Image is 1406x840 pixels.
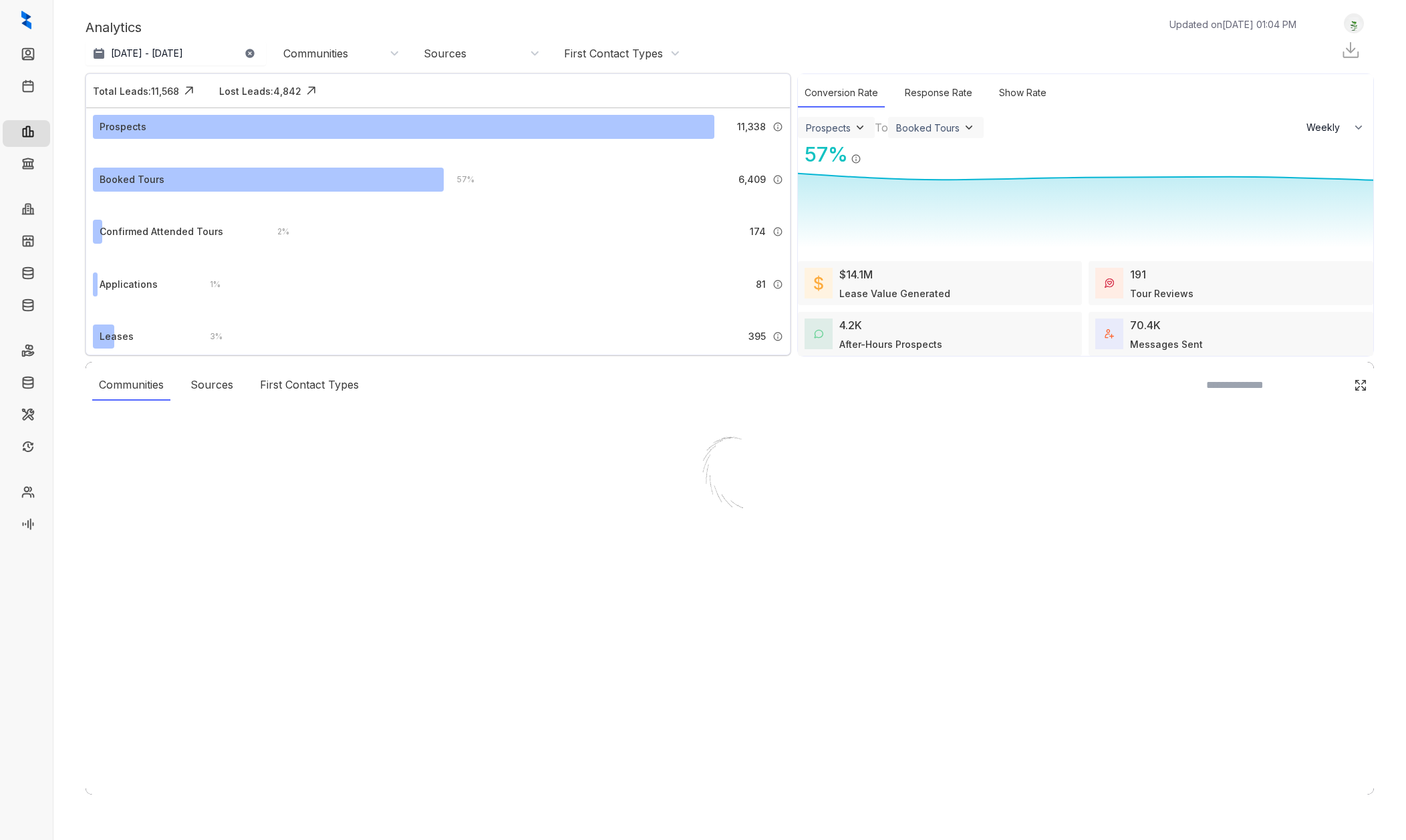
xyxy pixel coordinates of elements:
div: 4.2K [839,317,862,333]
div: 3 % [196,329,223,344]
img: Info [772,226,783,237]
div: First Contact Types [564,46,663,61]
div: Tour Reviews [1130,286,1193,300]
div: 57 % [798,140,848,170]
div: Communities [283,46,348,61]
div: Prospects [100,120,146,134]
div: 70.4K [1130,317,1161,333]
div: First Contact Types [253,370,366,401]
li: Rent Collections [3,339,50,366]
li: Leads [3,43,50,69]
span: Weekly [1306,121,1347,134]
div: 2 % [264,224,289,239]
img: AfterHoursConversations [814,329,823,339]
li: Leasing [3,120,50,147]
img: Click Icon [179,81,199,101]
img: logo [21,11,31,29]
div: Loading... [706,542,754,556]
li: Units [3,230,50,256]
div: Total Leads: 11,568 [93,84,179,98]
img: Info [772,174,783,185]
div: Booked Tours [896,122,960,134]
div: Lease Value Generated [839,286,950,300]
li: Knowledge [3,262,50,288]
li: Calendar [3,75,50,101]
li: Collections [3,152,50,179]
img: Click Icon [301,81,321,101]
img: Download [1341,40,1361,60]
p: Updated on [DATE] 01:04 PM [1169,17,1296,31]
button: Weekly [1298,116,1373,140]
div: Prospects [806,122,851,134]
img: Info [772,122,783,132]
li: Team [3,481,50,507]
img: LeaseValue [814,275,823,291]
p: Analytics [86,17,142,37]
p: [DATE] - [DATE] [111,47,183,60]
img: Info [772,331,783,342]
div: To [875,120,888,136]
div: Conversion Rate [798,79,885,108]
li: Communities [3,198,50,224]
div: Sources [424,46,466,61]
div: Lost Leads: 4,842 [219,84,301,98]
span: 6,409 [738,172,766,187]
div: Show Rate [992,79,1053,108]
img: TourReviews [1105,278,1114,288]
li: Knowledge Base [3,294,50,321]
div: After-Hours Prospects [839,337,942,351]
div: Booked Tours [100,172,164,187]
div: Communities [92,370,170,401]
li: Maintenance [3,403,50,430]
span: 395 [748,329,766,344]
li: Voice AI [3,513,50,540]
button: [DATE] - [DATE] [86,41,266,65]
div: Leases [100,329,134,344]
img: ViewFilterArrow [853,121,867,134]
img: Info [851,154,861,164]
img: Loader [663,409,797,542]
div: $14.1M [839,266,873,282]
li: Renewals [3,435,50,462]
div: Sources [184,370,240,401]
span: 81 [756,277,766,292]
img: ViewFilterArrow [962,121,976,134]
img: UserAvatar [1345,17,1363,31]
img: Click Icon [861,142,881,162]
img: Info [772,279,783,290]
img: Click Icon [1354,379,1367,392]
span: 11,338 [737,120,766,134]
li: Move Outs [3,371,50,398]
div: Confirmed Attended Tours [100,224,223,239]
div: Response Rate [898,79,979,108]
div: Messages Sent [1130,337,1203,351]
div: 1 % [196,277,221,292]
span: 174 [750,224,766,239]
div: 57 % [444,172,474,187]
img: SearchIcon [1326,379,1337,391]
div: 191 [1130,266,1146,282]
img: TotalFum [1105,329,1114,339]
div: Applications [100,277,158,292]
